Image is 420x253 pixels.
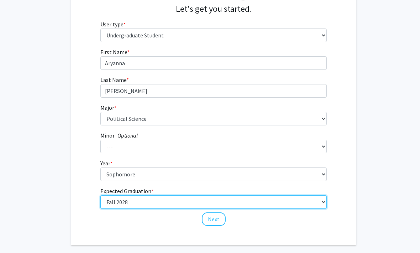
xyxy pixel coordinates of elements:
label: Expected Graduation [100,187,153,196]
label: Major [100,104,116,112]
label: Minor [100,131,138,140]
span: Last Name [100,77,126,84]
label: User type [100,20,126,29]
label: Year [100,159,112,168]
iframe: Chat [5,221,30,248]
i: - Optional [115,132,138,139]
span: First Name [100,49,127,56]
button: Next [202,213,226,226]
h4: Let's get you started. [100,4,327,15]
